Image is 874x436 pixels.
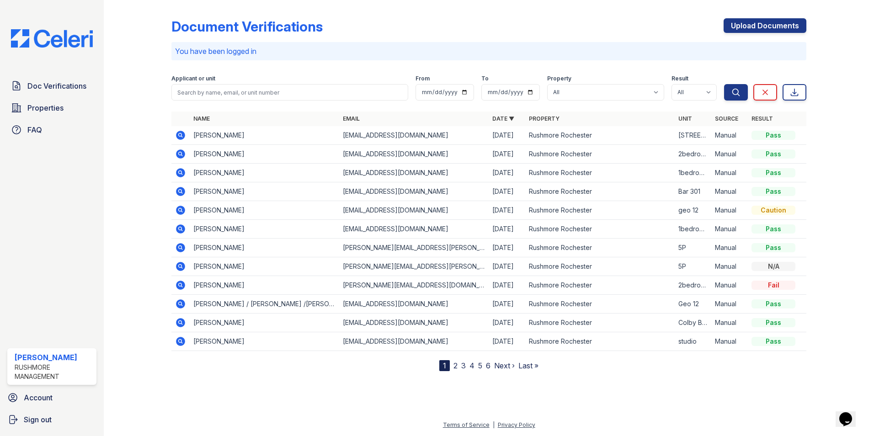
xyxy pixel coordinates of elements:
[751,318,795,327] div: Pass
[489,182,525,201] td: [DATE]
[339,220,489,239] td: [EMAIL_ADDRESS][DOMAIN_NAME]
[711,332,748,351] td: Manual
[489,276,525,295] td: [DATE]
[469,361,474,370] a: 4
[525,295,675,314] td: Rushmore Rochester
[751,149,795,159] div: Pass
[416,75,430,82] label: From
[489,314,525,332] td: [DATE]
[443,421,490,428] a: Terms of Service
[678,115,692,122] a: Unit
[711,182,748,201] td: Manual
[190,126,339,145] td: [PERSON_NAME]
[489,145,525,164] td: [DATE]
[489,164,525,182] td: [DATE]
[525,239,675,257] td: Rushmore Rochester
[339,295,489,314] td: [EMAIL_ADDRESS][DOMAIN_NAME]
[343,115,360,122] a: Email
[711,220,748,239] td: Manual
[675,239,711,257] td: 5P
[461,361,466,370] a: 3
[453,361,458,370] a: 2
[27,80,86,91] span: Doc Verifications
[339,201,489,220] td: [EMAIL_ADDRESS][DOMAIN_NAME]
[525,220,675,239] td: Rushmore Rochester
[715,115,738,122] a: Source
[525,276,675,295] td: Rushmore Rochester
[711,201,748,220] td: Manual
[675,295,711,314] td: Geo 12
[675,126,711,145] td: [STREET_ADDRESS]
[751,115,773,122] a: Result
[711,295,748,314] td: Manual
[339,164,489,182] td: [EMAIL_ADDRESS][DOMAIN_NAME]
[339,257,489,276] td: [PERSON_NAME][EMAIL_ADDRESS][PERSON_NAME][DOMAIN_NAME]
[525,126,675,145] td: Rushmore Rochester
[489,126,525,145] td: [DATE]
[525,314,675,332] td: Rushmore Rochester
[724,18,806,33] a: Upload Documents
[190,164,339,182] td: [PERSON_NAME]
[190,220,339,239] td: [PERSON_NAME]
[190,332,339,351] td: [PERSON_NAME]
[339,239,489,257] td: [PERSON_NAME][EMAIL_ADDRESS][PERSON_NAME][DOMAIN_NAME]
[711,257,748,276] td: Manual
[339,182,489,201] td: [EMAIL_ADDRESS][DOMAIN_NAME]
[675,220,711,239] td: 1bedroom
[489,239,525,257] td: [DATE]
[190,182,339,201] td: [PERSON_NAME]
[675,201,711,220] td: geo 12
[518,361,538,370] a: Last »
[439,360,450,371] div: 1
[525,257,675,276] td: Rushmore Rochester
[4,29,100,48] img: CE_Logo_Blue-a8612792a0a2168367f1c8372b55b34899dd931a85d93a1a3d3e32e68fde9ad4.png
[27,124,42,135] span: FAQ
[751,131,795,140] div: Pass
[751,224,795,234] div: Pass
[751,337,795,346] div: Pass
[675,182,711,201] td: Bar 301
[486,361,490,370] a: 6
[339,314,489,332] td: [EMAIL_ADDRESS][DOMAIN_NAME]
[339,276,489,295] td: [PERSON_NAME][EMAIL_ADDRESS][DOMAIN_NAME]
[489,332,525,351] td: [DATE]
[711,164,748,182] td: Manual
[171,84,408,101] input: Search by name, email, or unit number
[171,75,215,82] label: Applicant or unit
[711,145,748,164] td: Manual
[675,164,711,182] td: 1bedroom
[339,126,489,145] td: [EMAIL_ADDRESS][DOMAIN_NAME]
[24,392,53,403] span: Account
[494,361,515,370] a: Next ›
[7,99,96,117] a: Properties
[529,115,560,122] a: Property
[7,77,96,95] a: Doc Verifications
[675,145,711,164] td: 2bedroom
[478,361,482,370] a: 5
[492,115,514,122] a: Date ▼
[4,410,100,429] a: Sign out
[489,201,525,220] td: [DATE]
[675,257,711,276] td: 5P
[751,299,795,308] div: Pass
[4,388,100,407] a: Account
[751,168,795,177] div: Pass
[751,262,795,271] div: N/A
[15,363,93,381] div: Rushmore Management
[751,243,795,252] div: Pass
[15,352,93,363] div: [PERSON_NAME]
[481,75,489,82] label: To
[498,421,535,428] a: Privacy Policy
[190,239,339,257] td: [PERSON_NAME]
[751,281,795,290] div: Fail
[339,332,489,351] td: [EMAIL_ADDRESS][DOMAIN_NAME]
[493,421,495,428] div: |
[525,201,675,220] td: Rushmore Rochester
[489,257,525,276] td: [DATE]
[193,115,210,122] a: Name
[175,46,803,57] p: You have been logged in
[525,145,675,164] td: Rushmore Rochester
[675,276,711,295] td: 2bedroom
[190,201,339,220] td: [PERSON_NAME]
